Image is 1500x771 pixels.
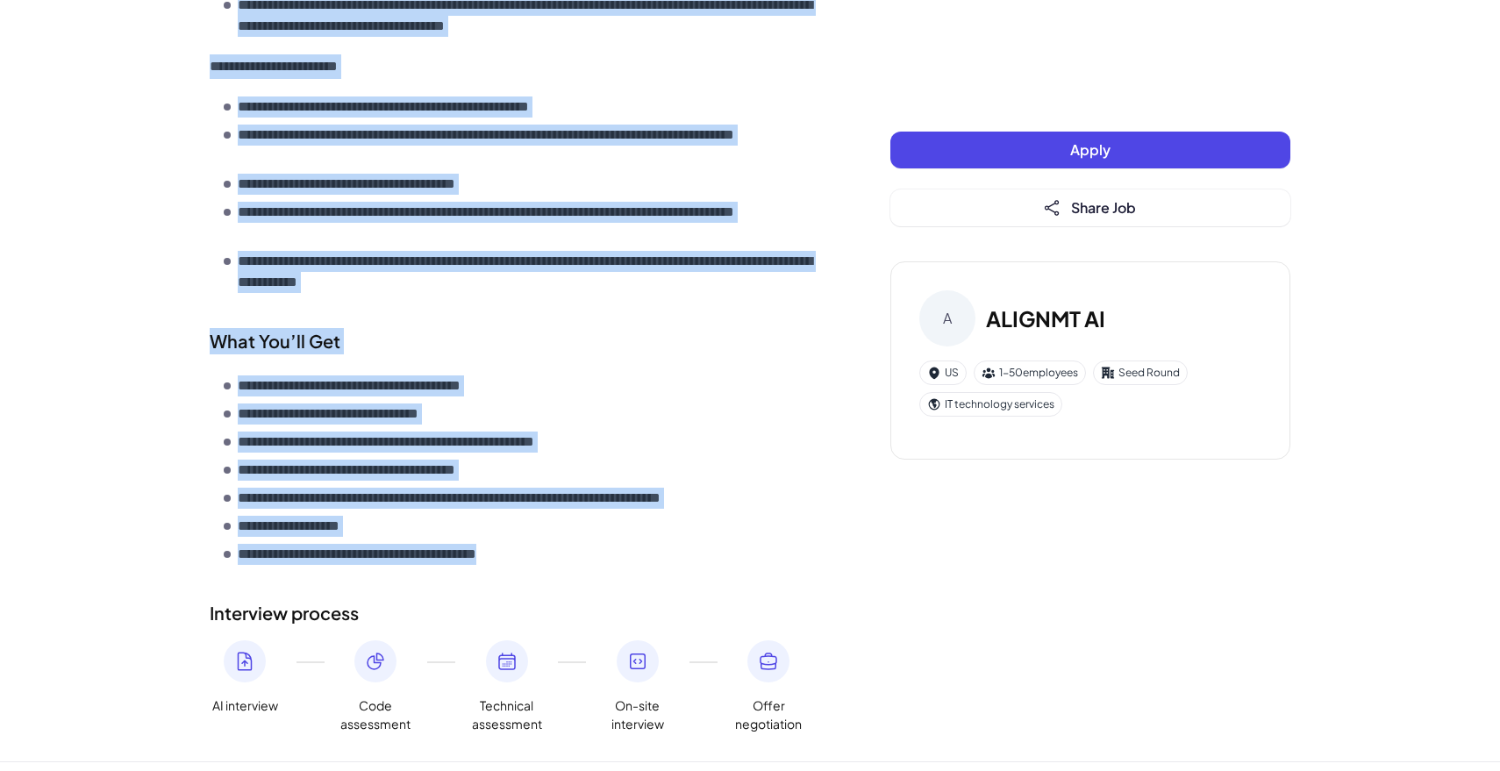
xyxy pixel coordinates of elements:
[212,696,278,715] span: AI interview
[1093,361,1188,385] div: Seed Round
[890,189,1290,226] button: Share Job
[1071,198,1136,217] span: Share Job
[210,600,820,626] h2: Interview process
[974,361,1086,385] div: 1-50 employees
[472,696,542,733] span: Technical assessment
[210,328,820,354] div: What You’ll Get
[340,696,411,733] span: Code assessment
[1070,140,1111,159] span: Apply
[919,392,1062,417] div: IT technology services
[890,132,1290,168] button: Apply
[986,303,1105,334] h3: ALIGNMT AI
[733,696,804,733] span: Offer negotiation
[919,290,975,346] div: A
[919,361,967,385] div: US
[603,696,673,733] span: On-site interview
